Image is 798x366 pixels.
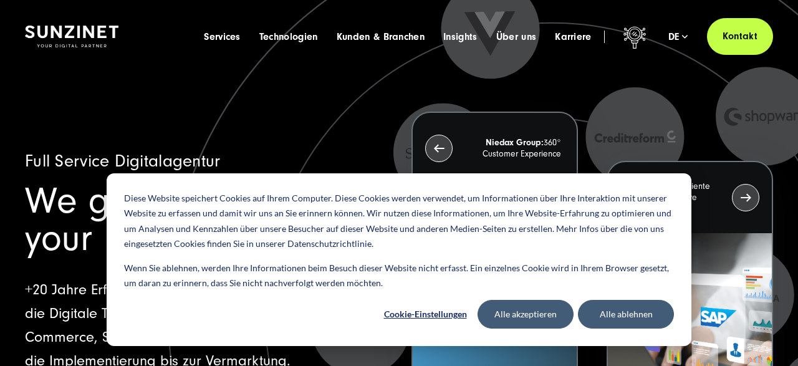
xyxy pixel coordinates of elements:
h1: We grow & accelerate your business [25,183,387,258]
strong: Niedax Group: [486,138,544,148]
a: Insights [443,31,478,43]
p: 360° Customer Experience [459,137,561,160]
div: Cookie banner [107,173,691,346]
button: Cookie-Einstellungen [377,300,473,329]
a: Über uns [496,31,537,43]
p: Diese Website speichert Cookies auf Ihrem Computer. Diese Cookies werden verwendet, um Informatio... [124,191,674,252]
a: Kontakt [707,18,773,55]
a: Technologien [259,31,318,43]
a: Services [204,31,241,43]
button: Alle ablehnen [578,300,674,329]
div: de [668,31,688,43]
p: Wenn Sie ablehnen, werden Ihre Informationen beim Besuch dieser Website nicht erfasst. Ein einzel... [124,261,674,291]
a: Karriere [555,31,592,43]
img: SUNZINET Full Service Digital Agentur [25,26,118,47]
span: Full Service Digitalagentur [25,152,221,171]
a: Kunden & Branchen [337,31,425,43]
button: Alle akzeptieren [478,300,574,329]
